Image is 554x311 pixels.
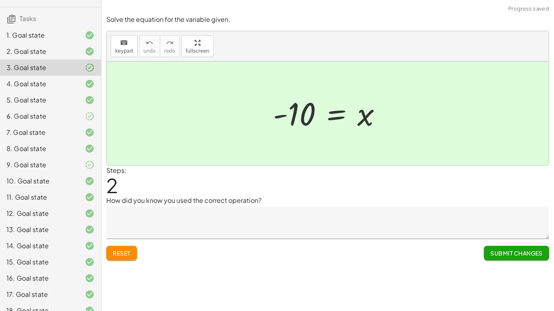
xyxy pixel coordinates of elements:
[6,47,72,56] div: 2. Goal state
[106,173,118,198] span: 2
[85,257,94,267] i: Task finished and correct.
[6,273,72,283] div: 16. Goal state
[85,47,94,56] i: Task finished and correct.
[6,144,72,153] div: 8. Goal state
[160,35,180,57] button: redoredo
[85,273,94,283] i: Task finished and correct.
[85,209,94,218] i: Task finished and correct.
[181,35,214,57] button: fullscreen
[6,225,72,234] div: 13. Goal state
[166,38,174,48] i: redo
[6,192,72,202] div: 11. Goal state
[19,14,36,23] span: Tasks
[85,144,94,153] i: Task finished and correct.
[490,249,543,257] span: Submit Changes
[6,111,72,121] div: 6. Goal state
[6,95,72,105] div: 5. Goal state
[111,35,137,57] button: keyboardkeypad
[85,290,94,299] i: Task finished and correct.
[6,79,72,89] div: 4. Goal state
[106,196,549,205] p: How did you know you used the correct operation?
[85,63,94,72] i: Task finished and part of it marked as correct.
[113,249,131,257] span: Reset
[85,160,94,170] i: Task finished and part of it marked as correct.
[6,63,72,72] div: 3. Goal state
[85,176,94,186] i: Task finished and correct.
[85,79,94,89] i: Task finished and correct.
[106,15,549,24] p: Solve the equation for the variable given.
[186,48,209,54] span: fullscreen
[85,241,94,251] i: Task finished and correct.
[85,95,94,105] i: Task finished and correct.
[6,257,72,267] div: 15. Goal state
[106,246,137,260] button: Reset
[85,30,94,40] i: Task finished and correct.
[139,35,160,57] button: undoundo
[6,30,72,40] div: 1. Goal state
[85,225,94,234] i: Task finished and correct.
[6,128,72,137] div: 7. Goal state
[6,176,72,186] div: 10. Goal state
[164,48,175,54] span: redo
[6,290,72,299] div: 17. Goal state
[6,160,72,170] div: 9. Goal state
[508,5,549,13] span: Progress saved
[6,241,72,251] div: 14. Goal state
[146,38,153,48] i: undo
[144,48,156,54] span: undo
[6,209,72,218] div: 12. Goal state
[85,192,94,202] i: Task finished and correct.
[106,166,127,175] label: Steps:
[115,48,133,54] span: keypad
[120,38,128,48] i: keyboard
[85,128,94,137] i: Task finished and correct.
[85,111,94,121] i: Task finished and part of it marked as correct.
[484,246,549,260] button: Submit Changes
